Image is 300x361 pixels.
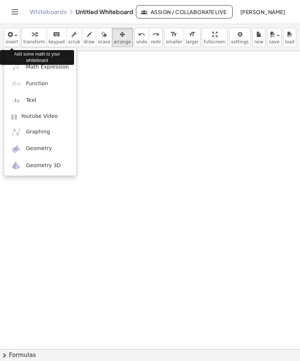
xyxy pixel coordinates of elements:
a: Youtube Video [4,109,76,124]
span: Geometry 3D [26,162,61,169]
img: ggb-graphing.svg [11,127,21,137]
a: Geometry [4,140,76,157]
a: Geometry 3D [4,157,76,174]
span: Geometry [26,145,52,152]
a: Graphing [4,124,76,140]
img: ggb-3d.svg [11,161,21,170]
a: Text [4,92,76,109]
span: Math Expression [26,63,69,71]
span: Youtube Video [21,113,58,120]
img: ggb-geometry.svg [11,144,21,153]
img: f_x.png [11,79,21,88]
span: Text [26,97,36,104]
span: Graphing [26,128,50,136]
span: Function [26,80,48,87]
img: Aa.png [11,96,21,105]
a: Function [4,75,76,92]
a: Math Expression [4,59,76,75]
img: sqrt_x.png [11,62,21,72]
